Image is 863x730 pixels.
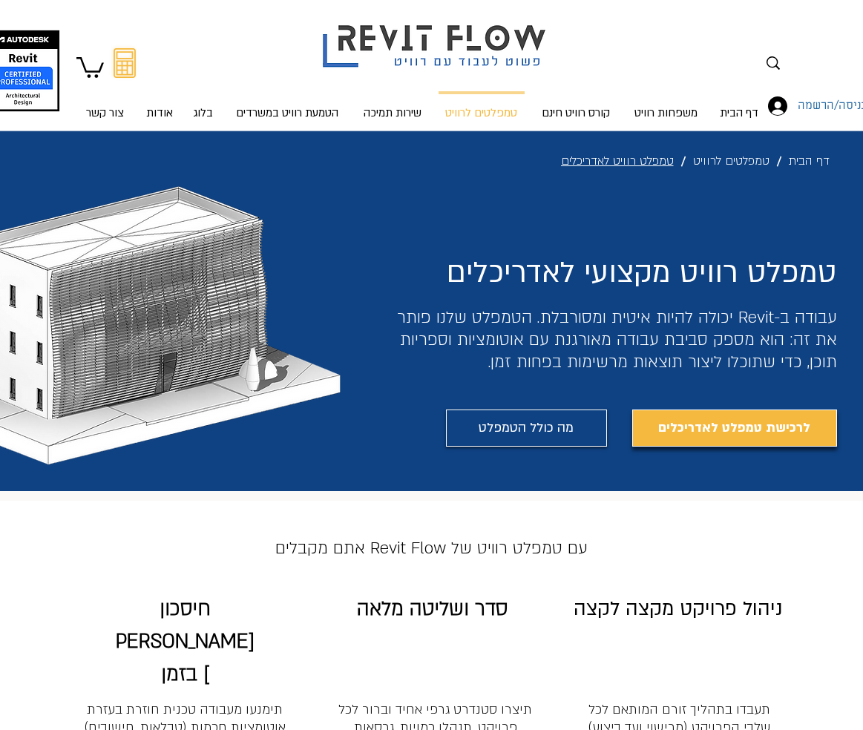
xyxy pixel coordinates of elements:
[357,596,508,622] span: סדר ושליטה מלאה
[693,151,770,171] span: טמפלטים לרוויט
[397,306,837,373] span: ​עבודה ב-Revit יכולה להיות איטית ומסורבלת. הטמפלט שלנו פותר את זה: הוא מספק סביבת עבודה מאורגנת ע...
[714,92,764,134] p: דף הבית
[536,92,616,134] p: קורס רוויט חינם
[230,92,344,134] p: הטמעת רוויט במשרדים
[623,91,709,121] a: משפחות רוויט
[116,596,255,688] span: חיסכון [PERSON_NAME] בזמן
[358,92,427,134] p: שירות תמיכה
[554,147,681,175] a: טמפלט רוויט לאדריכלים
[632,410,837,447] a: לרכישת טמפלט לאדריכלים
[275,537,588,559] span: עם טמפלט רוויט של Revit Flow אתם מקבלים​​​
[80,92,130,134] p: צור קשר
[187,92,219,134] p: בלוג
[308,2,565,71] img: Revit flow logo פשוט לעבוד עם רוויט
[352,91,434,121] a: שירות תמיכה
[114,48,136,78] svg: מחשבון מעבר מאוטוקאד לרוויט
[437,146,837,176] nav: נתיב הניווט (breadcrumbs)
[140,92,179,134] p: אודות
[136,91,183,121] a: אודות
[434,91,529,121] a: טמפלטים לרוויט
[681,154,686,168] span: /
[777,154,781,168] span: /
[758,92,824,120] button: כניסה/הרשמה
[446,410,607,447] a: מה כולל הטמפלט
[529,91,623,121] a: קורס רוויט חינם
[446,253,837,292] span: טמפלט רוויט מקצועי לאדריכלים
[439,94,523,134] p: טמפלטים לרוויט
[658,418,810,438] span: לרכישת טמפלט לאדריכלים
[686,147,777,175] a: טמפלטים לרוויט
[65,91,770,121] nav: אתר
[574,596,783,622] span: ניהול פרויקט מקצה לקצה
[561,151,674,171] span: טמפלט רוויט לאדריכלים
[479,416,574,440] span: מה כולל הטמפלט
[781,147,837,175] a: דף הבית
[75,91,136,121] a: צור קשר
[789,151,830,171] span: דף הבית
[629,92,703,134] p: משפחות רוויט
[183,91,223,121] a: בלוג
[223,91,352,121] a: הטמעת רוויט במשרדים
[709,91,770,121] a: דף הבית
